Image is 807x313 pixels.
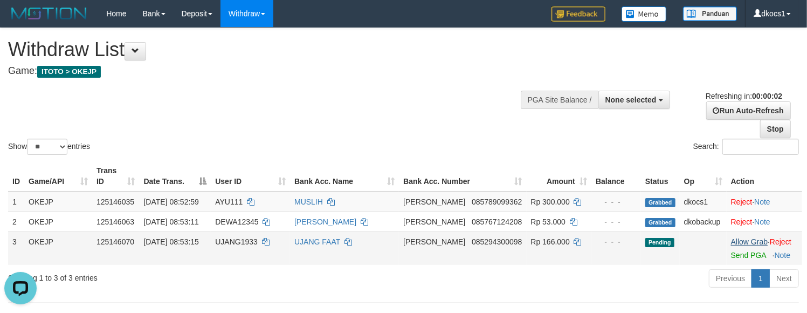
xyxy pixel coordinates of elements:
span: · [731,237,770,246]
button: Open LiveChat chat widget [4,4,37,37]
th: User ID: activate to sort column ascending [211,161,290,192]
span: ITOTO > OKEJP [37,66,101,78]
a: 1 [751,269,770,288]
span: [PERSON_NAME] [403,198,465,206]
td: OKEJP [24,192,92,212]
span: None selected [605,96,657,104]
span: [PERSON_NAME] [403,237,465,246]
th: Amount: activate to sort column ascending [527,161,591,192]
span: Grabbed [645,198,675,207]
span: Pending [645,238,674,247]
label: Search: [693,139,799,155]
a: MUSLIH [294,198,323,206]
img: MOTION_logo.png [8,5,90,22]
span: Refreshing in: [706,92,782,100]
span: Rp 53.000 [531,217,566,226]
span: [DATE] 08:53:11 [144,217,199,226]
th: Balance [591,161,641,192]
a: Note [754,217,770,226]
a: Note [775,251,791,260]
td: · [727,192,802,212]
a: Previous [709,269,752,288]
select: Showentries [27,139,67,155]
span: [DATE] 08:52:59 [144,198,199,206]
th: Date Trans.: activate to sort column descending [140,161,211,192]
img: Feedback.jpg [551,6,605,22]
span: 125146070 [96,237,134,246]
div: PGA Site Balance / [521,91,598,109]
span: Rp 166.000 [531,237,570,246]
td: · [727,212,802,232]
span: 125146035 [96,198,134,206]
th: Game/API: activate to sort column ascending [24,161,92,192]
td: 2 [8,212,24,232]
div: Showing 1 to 3 of 3 entries [8,268,328,283]
th: Bank Acc. Name: activate to sort column ascending [290,161,399,192]
input: Search: [722,139,799,155]
div: - - - [596,236,637,247]
span: [DATE] 08:53:15 [144,237,199,246]
a: Run Auto-Refresh [706,101,791,120]
th: Status [641,161,680,192]
h4: Game: [8,66,527,77]
img: Button%20Memo.svg [622,6,667,22]
strong: 00:00:02 [752,92,782,100]
th: Action [727,161,802,192]
td: 3 [8,232,24,265]
span: Copy 085789099362 to clipboard [472,198,522,206]
img: panduan.png [683,6,737,21]
a: UJANG FAAT [294,237,340,246]
span: [PERSON_NAME] [403,217,465,226]
span: Copy 085767124208 to clipboard [472,217,522,226]
a: Next [769,269,799,288]
div: - - - [596,196,637,207]
th: Trans ID: activate to sort column ascending [92,161,140,192]
a: Reject [731,198,753,206]
td: dkocs1 [680,192,727,212]
a: [PERSON_NAME] [294,217,356,226]
span: 125146063 [96,217,134,226]
span: AYU111 [215,198,243,206]
td: dkobackup [680,212,727,232]
div: - - - [596,216,637,227]
th: Op: activate to sort column ascending [680,161,727,192]
span: Grabbed [645,218,675,227]
td: OKEJP [24,232,92,265]
h1: Withdraw List [8,39,527,60]
a: Note [754,198,770,206]
a: Send PGA [731,251,766,260]
a: Stop [760,120,791,138]
button: None selected [598,91,670,109]
span: Rp 300.000 [531,198,570,206]
span: Copy 085294300098 to clipboard [472,237,522,246]
a: Reject [770,237,791,246]
span: DEWA12345 [215,217,258,226]
td: 1 [8,192,24,212]
th: ID [8,161,24,192]
td: OKEJP [24,212,92,232]
label: Show entries [8,139,90,155]
a: Allow Grab [731,237,768,246]
span: UJANG1933 [215,237,258,246]
td: · [727,232,802,265]
a: Reject [731,217,753,226]
th: Bank Acc. Number: activate to sort column ascending [399,161,526,192]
